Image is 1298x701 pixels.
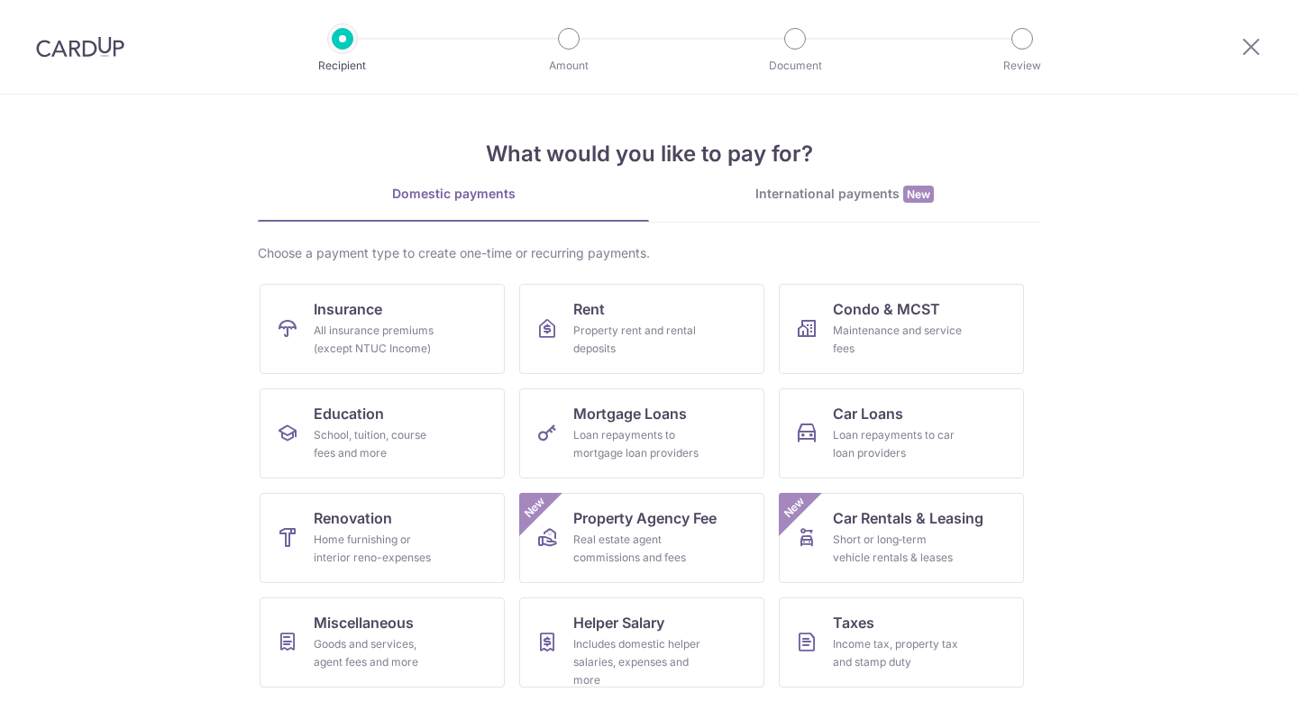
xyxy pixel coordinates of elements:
div: School, tuition, course fees and more [314,426,443,462]
span: Renovation [314,507,392,529]
a: Car LoansLoan repayments to car loan providers [779,388,1024,478]
div: Loan repayments to mortgage loan providers [573,426,703,462]
div: Includes domestic helper salaries, expenses and more [573,635,703,689]
iframe: Opens a widget where you can find more information [1182,647,1280,692]
a: RentProperty rent and rental deposits [519,284,764,374]
a: RenovationHome furnishing or interior reno-expenses [260,493,505,583]
a: Helper SalaryIncludes domestic helper salaries, expenses and more [519,597,764,687]
div: Domestic payments [258,185,649,203]
a: Condo & MCSTMaintenance and service fees [779,284,1024,374]
div: Choose a payment type to create one-time or recurring payments. [258,244,1040,262]
div: International payments [649,185,1040,204]
span: Taxes [833,612,874,633]
span: Miscellaneous [314,612,414,633]
span: Rent [573,298,605,320]
a: EducationSchool, tuition, course fees and more [260,388,505,478]
img: CardUp [36,36,124,58]
div: Loan repayments to car loan providers [833,426,963,462]
div: Real estate agent commissions and fees [573,531,703,567]
h4: What would you like to pay for? [258,138,1040,170]
span: Car Rentals & Leasing [833,507,983,529]
span: New [780,493,809,523]
p: Recipient [276,57,409,75]
span: New [520,493,550,523]
a: TaxesIncome tax, property tax and stamp duty [779,597,1024,687]
div: Income tax, property tax and stamp duty [833,635,963,671]
span: Condo & MCST [833,298,940,320]
a: Mortgage LoansLoan repayments to mortgage loan providers [519,388,764,478]
p: Review [955,57,1089,75]
span: Insurance [314,298,382,320]
div: Goods and services, agent fees and more [314,635,443,671]
span: Helper Salary [573,612,664,633]
span: Car Loans [833,403,903,424]
a: InsuranceAll insurance premiums (except NTUC Income) [260,284,505,374]
span: Education [314,403,384,424]
a: Car Rentals & LeasingShort or long‑term vehicle rentals & leasesNew [779,493,1024,583]
span: Mortgage Loans [573,403,687,424]
span: New [903,186,934,203]
div: Maintenance and service fees [833,322,963,358]
div: Home furnishing or interior reno-expenses [314,531,443,567]
a: MiscellaneousGoods and services, agent fees and more [260,597,505,687]
span: Property Agency Fee [573,507,717,529]
a: Property Agency FeeReal estate agent commissions and feesNew [519,493,764,583]
div: Property rent and rental deposits [573,322,703,358]
p: Amount [502,57,635,75]
div: All insurance premiums (except NTUC Income) [314,322,443,358]
p: Document [728,57,862,75]
div: Short or long‑term vehicle rentals & leases [833,531,963,567]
